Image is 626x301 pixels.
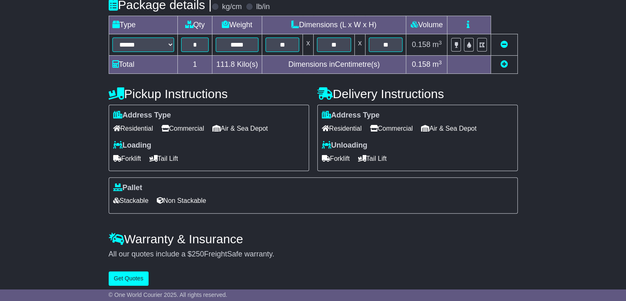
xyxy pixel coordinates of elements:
div: All our quotes include a $ FreightSafe warranty. [109,250,518,259]
label: Address Type [322,111,380,120]
span: Forklift [113,152,141,165]
h4: Pickup Instructions [109,87,309,101]
span: 0.158 [412,40,431,49]
span: Air & Sea Depot [212,122,268,135]
label: Loading [113,141,151,150]
span: 111.8 [216,60,235,68]
td: x [354,34,365,56]
span: m [433,40,442,49]
span: © One World Courier 2025. All rights reserved. [109,292,228,298]
label: Address Type [113,111,171,120]
span: m [433,60,442,68]
a: Add new item [500,60,508,68]
label: lb/in [256,2,270,12]
label: kg/cm [222,2,242,12]
span: Non Stackable [157,194,206,207]
td: 1 [177,56,212,74]
span: Forklift [322,152,350,165]
span: 250 [192,250,204,258]
span: Tail Lift [358,152,387,165]
span: Residential [322,122,362,135]
label: Unloading [322,141,368,150]
span: Commercial [370,122,413,135]
td: Qty [177,16,212,34]
td: x [303,34,314,56]
span: Residential [113,122,153,135]
span: Commercial [161,122,204,135]
td: Type [109,16,177,34]
sup: 3 [439,40,442,46]
td: Total [109,56,177,74]
a: Remove this item [500,40,508,49]
button: Get Quotes [109,271,149,286]
td: Weight [212,16,262,34]
td: Dimensions (L x W x H) [262,16,406,34]
h4: Warranty & Insurance [109,232,518,246]
td: Kilo(s) [212,56,262,74]
label: Pallet [113,183,142,193]
span: 0.158 [412,60,431,68]
h4: Delivery Instructions [317,87,518,101]
span: Air & Sea Depot [421,122,477,135]
span: Tail Lift [149,152,178,165]
td: Dimensions in Centimetre(s) [262,56,406,74]
td: Volume [406,16,447,34]
sup: 3 [439,59,442,66]
span: Stackable [113,194,149,207]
